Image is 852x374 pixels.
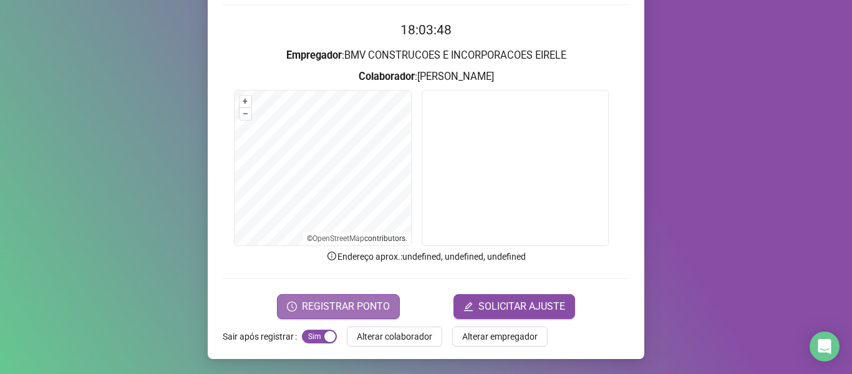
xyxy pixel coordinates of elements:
span: Alterar empregador [462,330,538,343]
time: 18:03:48 [400,22,452,37]
strong: Colaborador [359,71,415,82]
button: Alterar empregador [452,327,548,347]
li: © contributors. [307,234,407,243]
span: info-circle [326,250,337,262]
div: Open Intercom Messenger [810,332,840,362]
h3: : BMV CONSTRUCOES E INCORPORACOES EIRELE [223,47,629,64]
button: REGISTRAR PONTO [277,294,400,319]
label: Sair após registrar [223,327,302,347]
span: REGISTRAR PONTO [302,299,390,314]
h3: : [PERSON_NAME] [223,69,629,85]
span: SOLICITAR AJUSTE [478,299,565,314]
button: + [240,96,251,107]
span: edit [463,302,473,312]
button: editSOLICITAR AJUSTE [453,294,575,319]
span: Alterar colaborador [357,330,432,343]
span: clock-circle [287,302,297,312]
button: Alterar colaborador [347,327,442,347]
p: Endereço aprox. : undefined, undefined, undefined [223,250,629,263]
a: OpenStreetMap [312,234,364,243]
button: – [240,108,251,120]
strong: Empregador [286,49,342,61]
